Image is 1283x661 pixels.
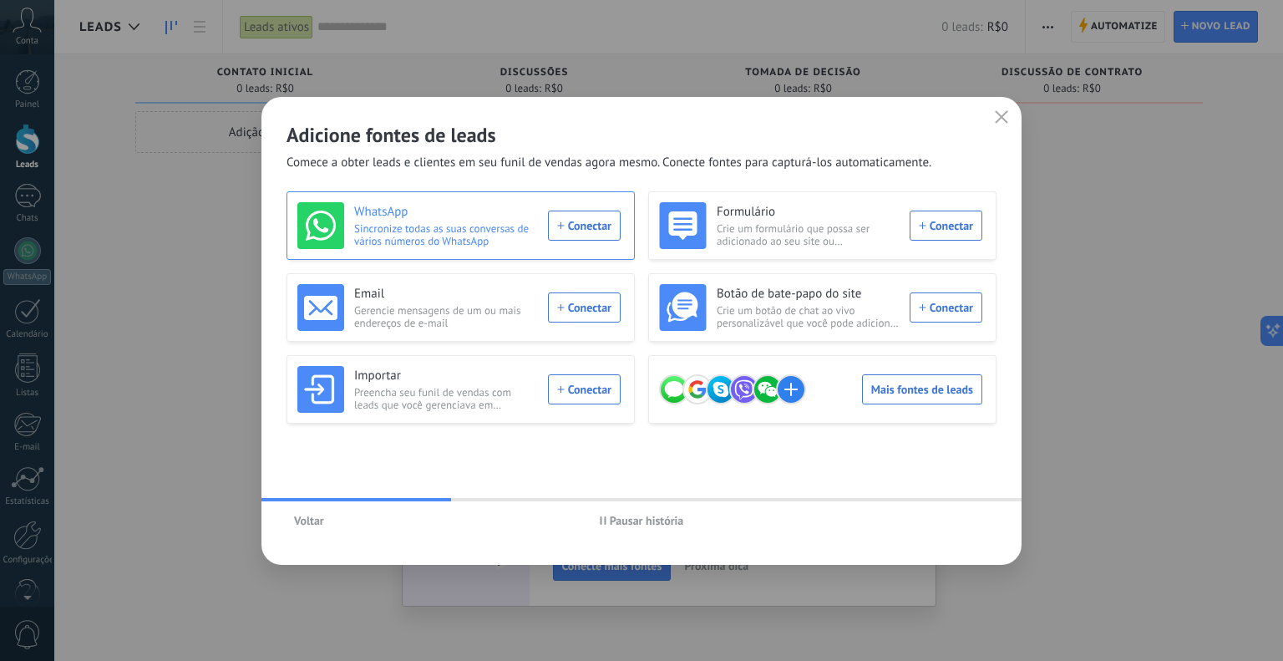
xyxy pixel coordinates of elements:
[354,386,538,411] span: Preencha seu funil de vendas com leads que você gerenciava em planilhas
[354,222,538,247] span: Sincronize todas as suas conversas de vários números do WhatsApp
[717,222,900,247] span: Crie um formulário que possa ser adicionado ao seu site ou compartilhado como um link
[717,304,900,329] span: Crie um botão de chat ao vivo personalizável que você pode adicionar ao seu site
[717,286,900,303] h3: Botão de bate-papo do site
[287,122,996,148] h2: Adicione fontes de leads
[287,508,332,533] button: Voltar
[287,155,931,171] span: Comece a obter leads e clientes em seu funil de vendas agora mesmo. Conecte fontes para capturá-l...
[294,515,324,526] span: Voltar
[354,286,538,303] h3: Email
[592,508,692,533] button: Pausar história
[717,204,900,221] h3: Formulário
[610,515,684,526] span: Pausar história
[354,304,538,329] span: Gerencie mensagens de um ou mais endereços de e-mail
[354,368,538,384] h3: Importar
[354,204,538,221] h3: WhatsApp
